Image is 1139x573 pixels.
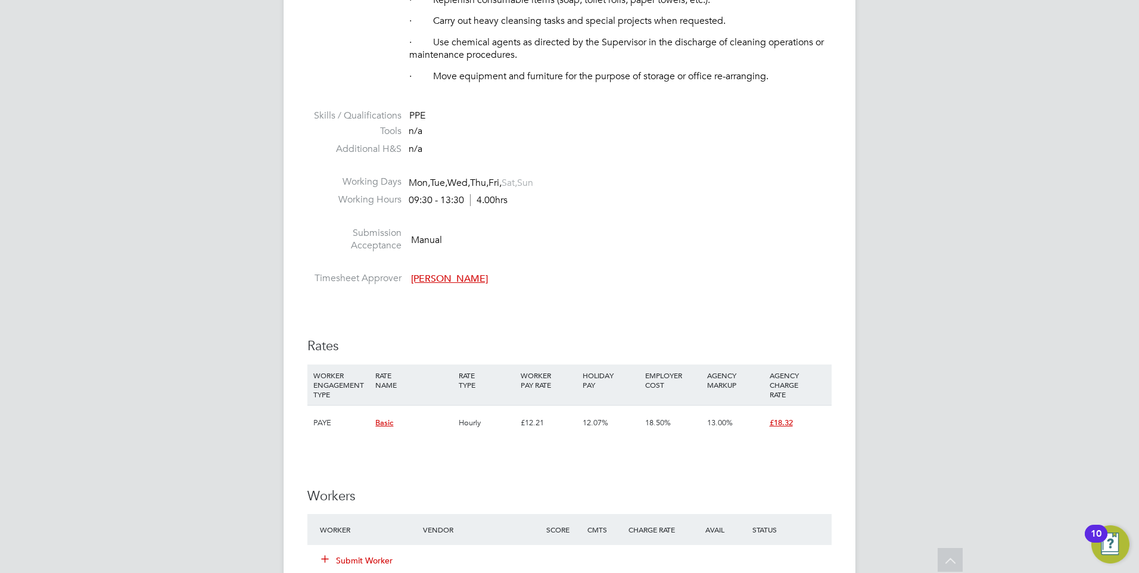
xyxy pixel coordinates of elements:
span: Fri, [488,177,502,189]
label: Additional H&S [307,143,402,155]
div: Hourly [456,406,518,440]
span: 12.07% [583,418,608,428]
div: RATE NAME [372,365,455,396]
span: n/a [409,125,422,137]
span: 13.00% [707,418,733,428]
label: Working Days [307,176,402,188]
label: Skills / Qualifications [307,110,402,122]
h3: Workers [307,488,832,505]
div: AGENCY MARKUP [704,365,766,396]
span: Basic [375,418,393,428]
span: 18.50% [645,418,671,428]
span: Wed, [447,177,470,189]
span: £18.32 [770,418,793,428]
div: HOLIDAY PAY [580,365,642,396]
span: n/a [409,143,422,155]
div: Vendor [420,519,543,540]
div: EMPLOYER COST [642,365,704,396]
div: WORKER ENGAGEMENT TYPE [310,365,372,405]
div: Cmts [584,519,625,540]
p: · Move equipment and furniture for the purpose of storage or office re-arranging. [409,70,832,83]
div: PAYE [310,406,372,440]
button: Open Resource Center, 10 new notifications [1091,525,1129,563]
div: Avail [687,519,749,540]
div: Score [543,519,584,540]
label: Working Hours [307,194,402,206]
h3: Rates [307,338,832,355]
span: Mon, [409,177,430,189]
span: Sun [517,177,533,189]
div: 09:30 - 13:30 [409,194,508,207]
div: WORKER PAY RATE [518,365,580,396]
p: · Carry out heavy cleansing tasks and special projects when requested. [409,15,832,27]
div: 10 [1091,534,1101,549]
p: · Use chemical agents as directed by the Supervisor in the discharge of cleaning operations or ma... [409,36,832,61]
div: £12.21 [518,406,580,440]
span: Manual [411,233,442,245]
label: Submission Acceptance [307,227,402,252]
div: RATE TYPE [456,365,518,396]
div: PPE [409,110,832,122]
span: 4.00hrs [470,194,508,206]
div: Worker [317,519,420,540]
span: [PERSON_NAME] [411,273,488,285]
div: Charge Rate [625,519,687,540]
div: AGENCY CHARGE RATE [767,365,829,405]
label: Tools [307,125,402,138]
span: Tue, [430,177,447,189]
span: Sat, [502,177,517,189]
div: Status [749,519,832,540]
label: Timesheet Approver [307,272,402,285]
button: Submit Worker [322,555,393,566]
span: Thu, [470,177,488,189]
